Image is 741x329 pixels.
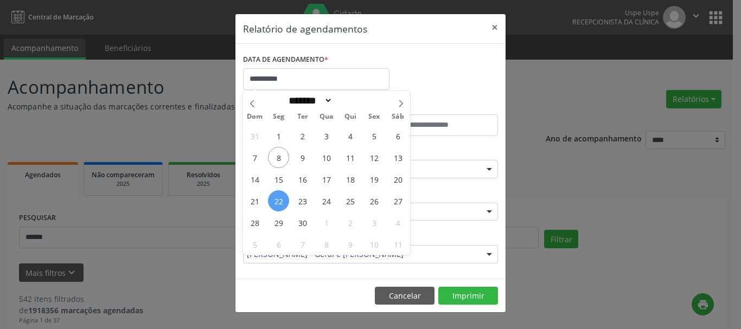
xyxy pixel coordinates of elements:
[363,190,385,211] span: Setembro 26, 2025
[292,234,313,255] span: Outubro 7, 2025
[292,125,313,146] span: Setembro 2, 2025
[387,234,408,255] span: Outubro 11, 2025
[363,234,385,255] span: Outubro 10, 2025
[484,14,506,41] button: Close
[292,147,313,168] span: Setembro 9, 2025
[387,147,408,168] span: Setembro 13, 2025
[387,125,408,146] span: Setembro 6, 2025
[268,147,289,168] span: Setembro 8, 2025
[363,125,385,146] span: Setembro 5, 2025
[333,95,368,106] input: Year
[292,169,313,190] span: Setembro 16, 2025
[316,125,337,146] span: Setembro 3, 2025
[268,234,289,255] span: Outubro 6, 2025
[340,212,361,233] span: Outubro 2, 2025
[268,169,289,190] span: Setembro 15, 2025
[338,113,362,120] span: Qui
[268,125,289,146] span: Setembro 1, 2025
[387,212,408,233] span: Outubro 4, 2025
[363,147,385,168] span: Setembro 12, 2025
[292,190,313,211] span: Setembro 23, 2025
[316,212,337,233] span: Outubro 1, 2025
[375,287,435,305] button: Cancelar
[243,51,328,68] label: DATA DE AGENDAMENTO
[386,113,410,120] span: Sáb
[340,125,361,146] span: Setembro 4, 2025
[285,95,333,106] select: Month
[268,190,289,211] span: Setembro 22, 2025
[244,169,265,190] span: Setembro 14, 2025
[292,212,313,233] span: Setembro 30, 2025
[373,98,498,114] label: ATÉ
[291,113,315,120] span: Ter
[362,113,386,120] span: Sex
[340,234,361,255] span: Outubro 9, 2025
[267,113,291,120] span: Seg
[316,190,337,211] span: Setembro 24, 2025
[316,169,337,190] span: Setembro 17, 2025
[243,113,267,120] span: Dom
[387,190,408,211] span: Setembro 27, 2025
[243,22,367,36] h5: Relatório de agendamentos
[363,169,385,190] span: Setembro 19, 2025
[244,147,265,168] span: Setembro 7, 2025
[387,169,408,190] span: Setembro 20, 2025
[268,212,289,233] span: Setembro 29, 2025
[244,190,265,211] span: Setembro 21, 2025
[340,169,361,190] span: Setembro 18, 2025
[438,287,498,305] button: Imprimir
[315,113,338,120] span: Qua
[244,125,265,146] span: Agosto 31, 2025
[316,234,337,255] span: Outubro 8, 2025
[363,212,385,233] span: Outubro 3, 2025
[244,234,265,255] span: Outubro 5, 2025
[340,190,361,211] span: Setembro 25, 2025
[244,212,265,233] span: Setembro 28, 2025
[316,147,337,168] span: Setembro 10, 2025
[340,147,361,168] span: Setembro 11, 2025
